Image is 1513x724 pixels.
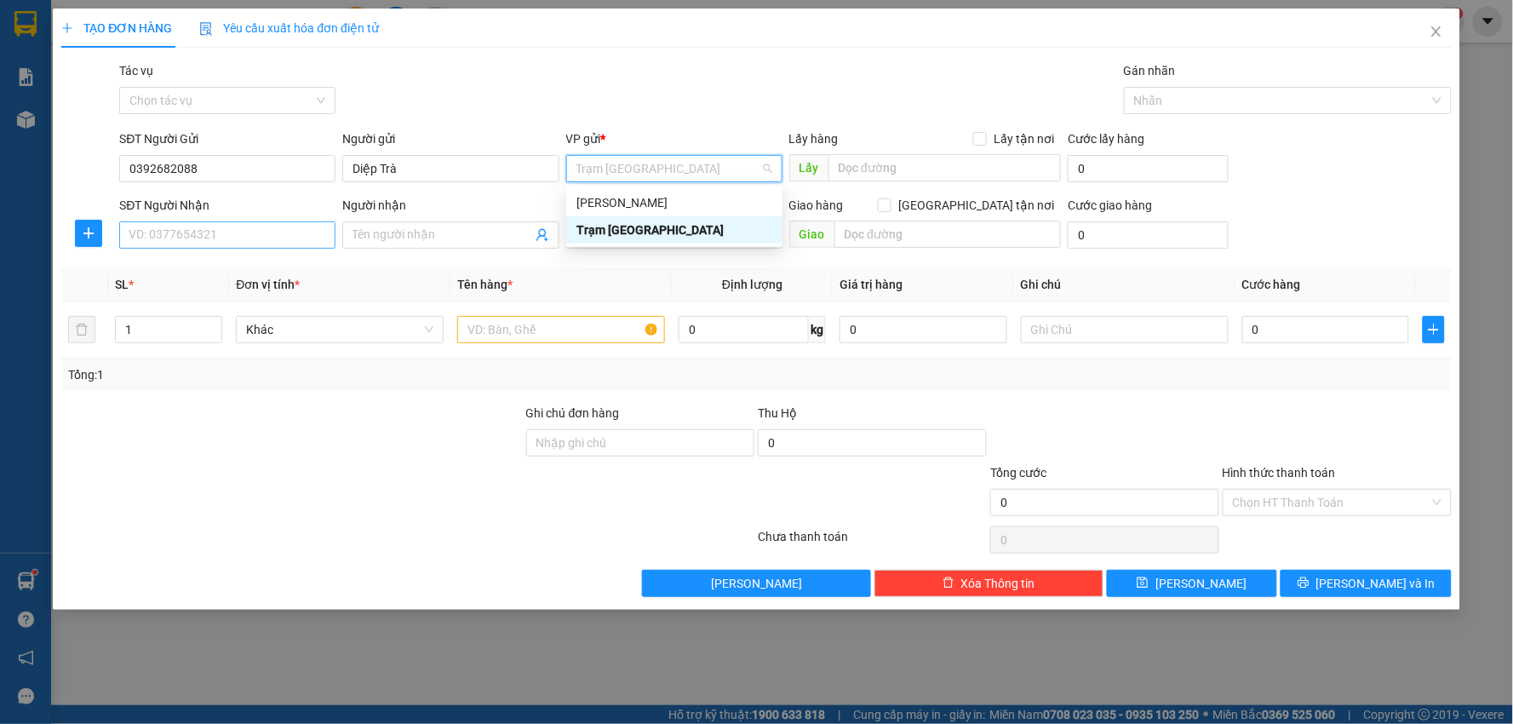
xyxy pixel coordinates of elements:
label: Hình thức thanh toán [1223,466,1336,480]
span: Xóa Thông tin [961,574,1035,593]
span: Giao hàng [789,198,844,212]
span: Yêu cầu xuất hóa đơn điện tử [199,21,379,35]
span: [PERSON_NAME] [711,574,802,593]
span: delete [943,577,954,590]
span: Giá trị hàng [840,278,903,291]
label: Tác vụ [119,64,153,78]
button: plus [75,220,102,247]
span: environment [117,95,129,106]
li: VP [PERSON_NAME] [117,72,226,91]
div: Chưa thanh toán [756,527,989,557]
input: Ghi Chú [1021,316,1229,343]
span: save [1137,577,1149,590]
div: SĐT Người Nhận [119,196,335,215]
input: Cước giao hàng [1068,221,1229,249]
input: 0 [840,316,1007,343]
li: Trung Nga [9,9,247,41]
span: plus [76,227,101,240]
span: Lấy tận nơi [987,129,1061,148]
span: Lấy hàng [789,132,839,146]
span: Giao [789,221,834,248]
input: Cước lấy hàng [1068,155,1229,182]
div: [PERSON_NAME] [576,193,772,212]
label: Ghi chú đơn hàng [526,406,620,420]
input: VD: Bàn, Ghế [457,316,665,343]
div: Người nhận [342,196,559,215]
span: Định lượng [722,278,782,291]
li: VP Trạm [GEOGRAPHIC_DATA] [9,72,117,129]
span: kg [809,316,826,343]
span: Thu Hộ [758,406,797,420]
img: logo.jpg [9,9,68,68]
span: SL [115,278,129,291]
span: Lấy [789,154,828,181]
span: TẠO ĐƠN HÀNG [61,21,172,35]
img: icon [199,22,213,36]
div: Phan Thiết [566,189,782,216]
div: Người gửi [342,129,559,148]
label: Gán nhãn [1124,64,1176,78]
button: printer[PERSON_NAME] và In [1281,570,1452,597]
button: plus [1423,316,1444,343]
span: [PERSON_NAME] và In [1316,574,1436,593]
input: Dọc đường [834,221,1062,248]
span: Tên hàng [457,278,513,291]
span: Tổng cước [990,466,1046,480]
div: SĐT Người Gửi [119,129,335,148]
span: plus [1424,323,1443,336]
span: Trạm Sài Gòn [576,156,772,181]
div: Trạm [GEOGRAPHIC_DATA] [576,221,772,239]
label: Cước lấy hàng [1068,132,1144,146]
span: [GEOGRAPHIC_DATA] tận nơi [891,196,1061,215]
span: Đơn vị tính [236,278,300,291]
button: Close [1413,9,1460,56]
span: close [1430,25,1443,38]
span: printer [1298,577,1310,590]
b: T1 [PERSON_NAME], P Phú Thuỷ [117,94,221,145]
span: Cước hàng [1242,278,1301,291]
span: [PERSON_NAME] [1155,574,1247,593]
button: [PERSON_NAME] [642,570,871,597]
label: Cước giao hàng [1068,198,1152,212]
div: VP gửi [566,129,782,148]
span: plus [61,22,73,34]
input: Dọc đường [828,154,1062,181]
button: deleteXóa Thông tin [874,570,1103,597]
button: delete [68,316,95,343]
th: Ghi chú [1014,268,1235,302]
div: Trạm Sài Gòn [566,216,782,244]
button: save[PERSON_NAME] [1107,570,1278,597]
div: Tổng: 1 [68,365,584,384]
span: Khác [246,317,433,342]
span: user-add [536,228,549,242]
input: Ghi chú đơn hàng [526,429,755,457]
